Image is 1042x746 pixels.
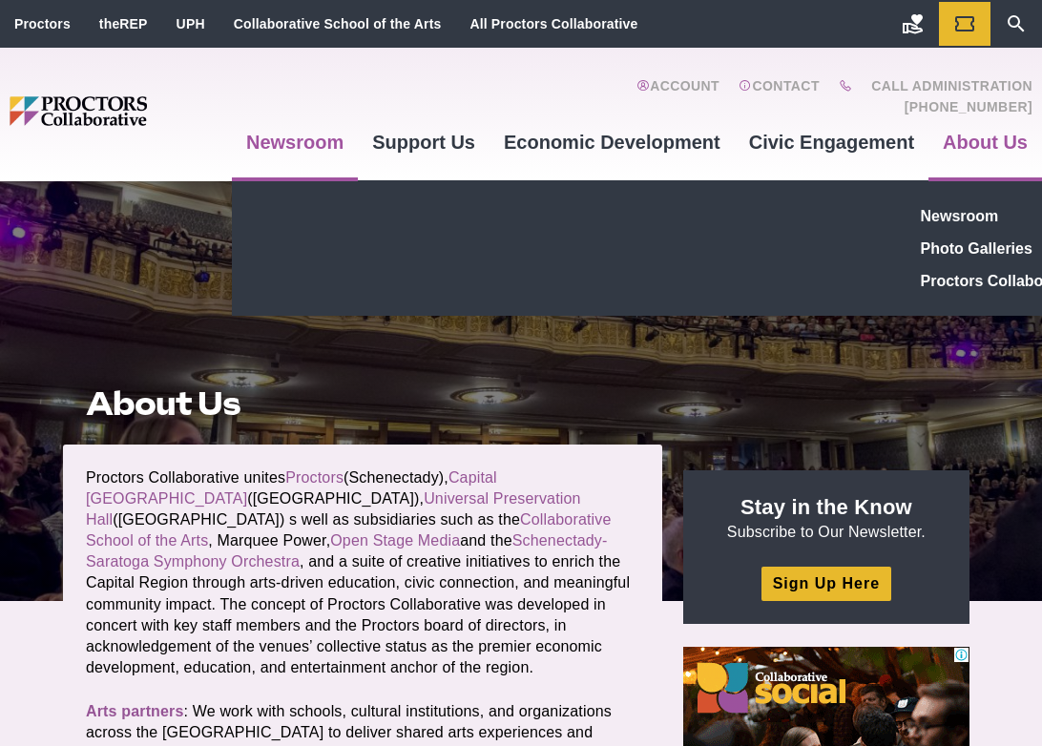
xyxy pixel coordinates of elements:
[86,553,630,674] span: , and a suite of creative initiatives to enrich the Capital Region through arts-driven education,...
[344,469,448,486] span: (Schenectady),
[943,132,1028,153] span: About Us
[14,16,71,31] a: Proctors
[753,78,820,93] span: Contact
[650,78,719,93] span: Account
[886,99,1032,114] span: [PHONE_NUMBER]
[749,132,914,153] span: Civic Engagement
[247,490,424,507] span: ([GEOGRAPHIC_DATA]),
[490,116,735,168] a: Economic Development
[735,116,928,168] a: Civic Engagement
[234,16,442,31] a: Collaborative School of the Arts
[740,495,912,519] span: Stay in the Know
[727,524,926,540] span: Subscribe to Our Newsletter.
[920,240,1032,257] span: Photo Galleries
[86,469,285,486] span: Proctors Collaborative unites
[739,78,820,116] a: Contact
[990,2,1042,46] a: Search
[886,93,1032,116] a: [PHONE_NUMBER]
[504,132,720,153] span: Economic Development
[99,16,148,31] a: theREP
[761,567,891,600] a: Sign Up Here
[232,116,358,168] a: Newsroom
[928,116,1042,168] a: About Us
[773,575,880,591] span: Sign Up Here
[460,532,512,549] span: and the
[372,132,475,153] span: Support Us
[636,78,719,116] a: Account
[10,96,232,126] img: Proctors logo
[246,132,344,153] span: Newsroom
[358,116,490,168] a: Support Us
[86,703,184,719] a: Arts partners
[920,208,998,224] span: Newsroom
[208,532,330,549] span: , Marquee Power,
[86,384,240,423] span: About Us
[330,532,460,549] a: Open Stage Media
[177,16,205,31] a: UPH
[469,16,637,31] a: All Proctors Collaborative
[113,511,520,528] span: ([GEOGRAPHIC_DATA]) s well as subsidiaries such as the
[285,469,344,486] a: Proctors
[852,78,1032,93] span: Call Administration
